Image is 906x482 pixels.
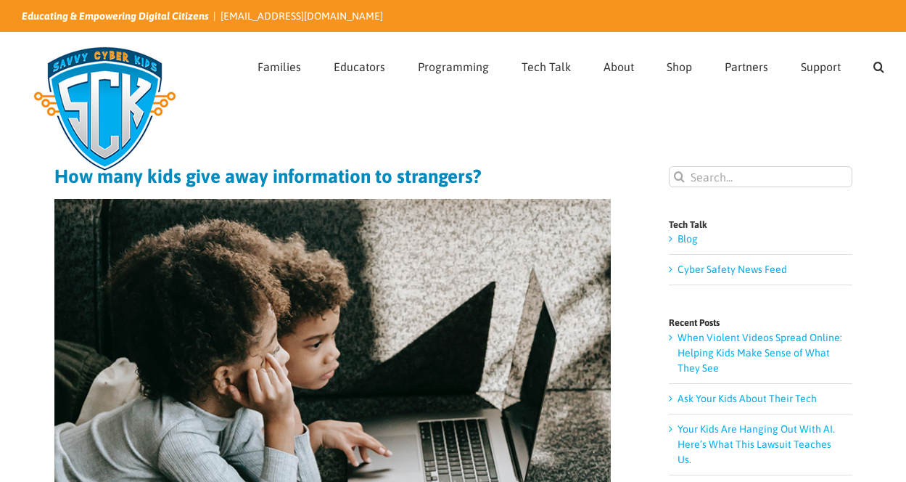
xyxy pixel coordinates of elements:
[334,33,385,97] a: Educators
[678,393,817,404] a: Ask Your Kids About Their Tech
[418,61,489,73] span: Programming
[667,61,692,73] span: Shop
[604,33,634,97] a: About
[669,220,852,229] h4: Tech Talk
[669,318,852,327] h4: Recent Posts
[873,33,884,97] a: Search
[678,233,698,245] a: Blog
[418,33,489,97] a: Programming
[725,61,768,73] span: Partners
[258,33,301,97] a: Families
[22,36,188,181] img: Savvy Cyber Kids Logo
[678,423,835,465] a: Your Kids Are Hanging Out With AI. Here’s What This Lawsuit Teaches Us.
[334,61,385,73] span: Educators
[54,166,611,187] h1: How many kids give away information to strangers?
[522,61,571,73] span: Tech Talk
[678,332,842,374] a: When Violent Videos Spread Online: Helping Kids Make Sense of What They See
[725,33,768,97] a: Partners
[667,33,692,97] a: Shop
[221,10,383,22] a: [EMAIL_ADDRESS][DOMAIN_NAME]
[522,33,571,97] a: Tech Talk
[604,61,634,73] span: About
[678,264,787,275] a: Cyber Safety News Feed
[258,61,301,73] span: Families
[258,33,884,97] nav: Main Menu
[669,166,690,187] input: Search
[22,10,209,22] i: Educating & Empowering Digital Citizens
[801,33,841,97] a: Support
[801,61,841,73] span: Support
[669,166,852,187] input: Search...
